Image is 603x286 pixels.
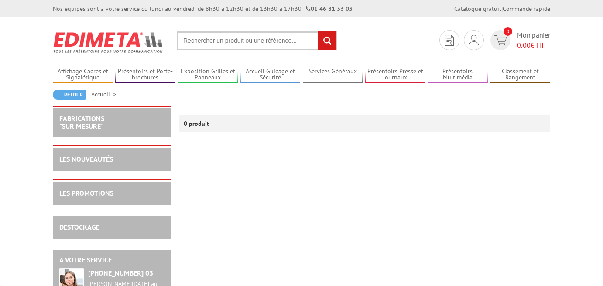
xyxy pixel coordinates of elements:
strong: [PHONE_NUMBER] 03 [88,269,153,277]
a: Affichage Cadres et Signalétique [53,68,113,82]
img: devis rapide [469,35,479,45]
a: Accueil Guidage et Sécurité [240,68,301,82]
span: 0 [504,27,512,36]
a: Classement et Rangement [490,68,550,82]
p: 0 produit [184,115,216,132]
a: devis rapide 0 Mon panier 0,00€ HT [488,30,550,50]
a: LES NOUVEAUTÉS [59,155,113,163]
a: LES PROMOTIONS [59,189,113,197]
a: Exposition Grilles et Panneaux [178,68,238,82]
a: Retour [53,90,86,100]
h2: A votre service [59,256,164,264]
a: Catalogue gratuit [454,5,501,13]
a: Commande rapide [503,5,550,13]
img: devis rapide [494,35,507,45]
span: € HT [517,40,550,50]
div: Nos équipes sont à votre service du lundi au vendredi de 8h30 à 12h30 et de 13h30 à 17h30 [53,4,353,13]
a: Accueil [91,90,120,98]
a: Services Généraux [303,68,363,82]
span: 0,00 [517,41,531,49]
input: rechercher [318,31,336,50]
a: Présentoirs et Porte-brochures [115,68,175,82]
div: | [454,4,550,13]
strong: 01 46 81 33 03 [306,5,353,13]
a: DESTOCKAGE [59,223,99,231]
a: Présentoirs Multimédia [428,68,488,82]
a: Présentoirs Presse et Journaux [365,68,425,82]
span: Mon panier [517,30,550,50]
img: devis rapide [445,35,454,46]
img: Edimeta [53,26,164,59]
input: Rechercher un produit ou une référence... [177,31,337,50]
a: FABRICATIONS"Sur Mesure" [59,114,104,131]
